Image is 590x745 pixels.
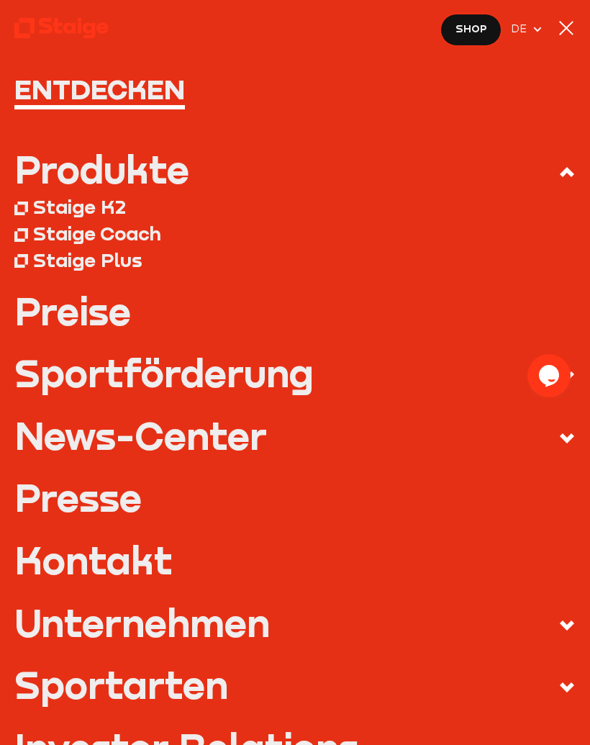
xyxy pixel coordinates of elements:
a: Staige Plus [14,247,576,274]
span: DE [511,21,532,37]
div: News-Center [14,417,267,454]
a: Staige K2 [14,194,576,220]
div: Sportarten [14,666,228,703]
a: Shop [440,14,501,45]
iframe: chat widget [527,351,576,397]
a: Staige Coach [14,220,576,247]
span: Shop [455,21,487,37]
a: Kontakt [14,541,576,579]
a: Presse [14,479,576,516]
div: Staige Plus [33,248,142,272]
div: Sportförderung [14,354,314,392]
div: Staige K2 [33,195,126,219]
div: Unternehmen [14,604,270,641]
a: Preise [14,292,576,330]
div: Staige Coach [33,222,161,245]
div: Produkte [14,150,189,188]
